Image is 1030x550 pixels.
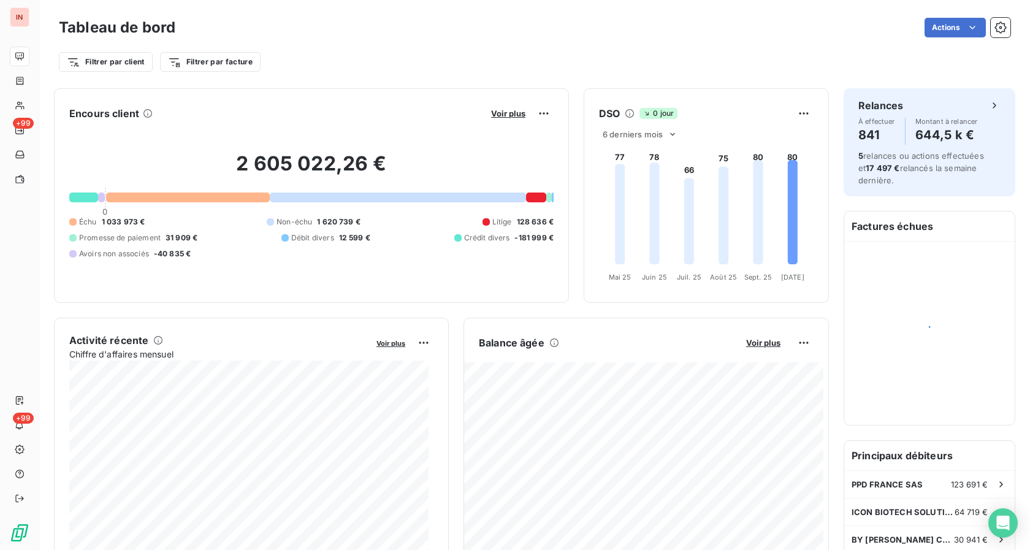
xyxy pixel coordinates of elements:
span: 12 599 € [339,232,370,243]
span: 6 derniers mois [603,129,663,139]
h6: Principaux débiteurs [844,441,1015,470]
div: IN [10,7,29,27]
button: Voir plus [487,108,529,119]
span: Chiffre d'affaires mensuel [69,348,368,361]
span: 31 909 € [166,232,197,243]
tspan: Août 25 [710,273,737,281]
h6: Relances [858,98,903,113]
span: Crédit divers [464,232,510,243]
span: ICON BIOTECH SOLUTION [852,507,955,517]
button: Actions [925,18,986,37]
span: 0 jour [639,108,677,119]
div: Open Intercom Messenger [988,508,1018,538]
tspan: Sept. 25 [744,273,772,281]
span: +99 [13,118,34,129]
span: Litige [492,216,512,227]
span: Débit divers [291,232,334,243]
span: 128 636 € [517,216,554,227]
button: Filtrer par facture [160,52,261,72]
h6: DSO [599,106,620,121]
span: Avoirs non associés [79,248,149,259]
span: +99 [13,413,34,424]
button: Voir plus [373,337,409,348]
span: Non-échu [277,216,312,227]
tspan: Juil. 25 [677,273,701,281]
span: relances ou actions effectuées et relancés la semaine dernière. [858,151,984,185]
span: Voir plus [491,109,525,118]
tspan: Mai 25 [609,273,631,281]
span: 123 691 € [951,479,988,489]
span: PPD FRANCE SAS [852,479,923,489]
span: 1 033 973 € [102,216,145,227]
span: Voir plus [376,339,405,348]
h2: 2 605 022,26 € [69,151,554,188]
h6: Encours client [69,106,139,121]
h4: 841 [858,125,895,145]
span: -40 835 € [154,248,191,259]
h6: Factures échues [844,212,1015,241]
span: Échu [79,216,97,227]
button: Voir plus [742,337,784,348]
tspan: Juin 25 [642,273,667,281]
span: 17 497 € [866,163,899,173]
button: Filtrer par client [59,52,153,72]
span: BY [PERSON_NAME] COMPANIES [852,535,954,544]
img: Logo LeanPay [10,523,29,543]
span: 30 941 € [954,535,988,544]
span: Promesse de paiement [79,232,161,243]
span: 64 719 € [955,507,988,517]
h4: 644,5 k € [915,125,978,145]
h6: Activité récente [69,333,148,348]
span: 0 [102,207,107,216]
h6: Balance âgée [479,335,544,350]
span: Voir plus [746,338,780,348]
h3: Tableau de bord [59,17,175,39]
span: 1 620 739 € [317,216,360,227]
tspan: [DATE] [781,273,804,281]
span: 5 [858,151,863,161]
span: Montant à relancer [915,118,978,125]
span: -181 999 € [514,232,554,243]
span: À effectuer [858,118,895,125]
